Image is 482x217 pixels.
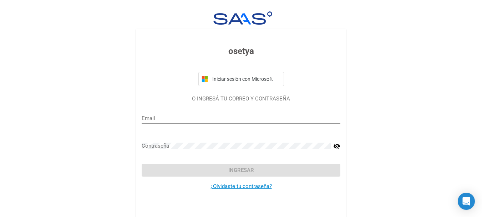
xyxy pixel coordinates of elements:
[142,95,340,103] p: O INGRESÁ TU CORREO Y CONTRASEÑA
[228,167,254,173] span: Ingresar
[210,183,272,189] a: ¿Olvidaste tu contraseña?
[211,76,281,82] span: Iniciar sesión con Microsoft
[458,193,475,210] div: Open Intercom Messenger
[142,45,340,58] h3: osetya
[198,72,284,86] button: Iniciar sesión con Microsoft
[142,164,340,177] button: Ingresar
[333,142,340,151] mat-icon: visibility_off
